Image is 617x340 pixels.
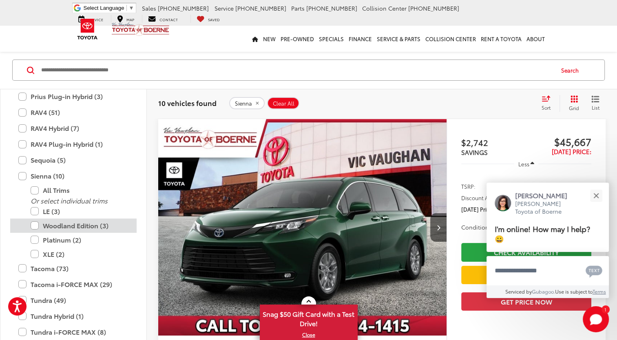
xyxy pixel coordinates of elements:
[31,204,128,219] label: LE (3)
[18,293,128,307] label: Tundra (49)
[495,223,590,244] span: I'm online! How may I help? 😀
[487,183,609,298] div: Close[PERSON_NAME][PERSON_NAME] Toyota of BoerneI'm online! How may I help? 😀Type your messageCha...
[18,277,128,291] label: Tacoma i-FORCE MAX (29)
[18,261,128,276] label: Tacoma (73)
[31,247,128,261] label: XLE (2)
[18,309,128,323] label: Tundra Hybrid (1)
[250,26,261,52] a: Home
[461,266,591,284] a: Value Your Trade
[18,105,128,119] label: RAV4 (51)
[461,182,475,190] span: TSRP:
[515,200,575,216] p: [PERSON_NAME] Toyota of Boerne
[461,194,507,202] span: Discount Amount:
[235,100,252,107] span: Sienna
[72,16,103,42] img: Toyota
[84,5,134,11] a: Select Language​
[583,261,605,280] button: Chat with SMS
[31,196,108,205] i: Or select individual trims
[583,306,609,332] svg: Start Chat
[18,137,128,151] label: RAV4 Plug-in Hybrid (1)
[111,15,140,23] a: Map
[461,136,526,148] span: $2,742
[346,26,374,52] a: Finance
[461,223,542,231] span: Conditional Toyota Offers
[18,89,128,104] label: Prius Plug-in Hybrid (3)
[604,307,606,311] span: 1
[518,160,529,168] span: Less
[267,97,299,109] button: Clear All
[461,243,591,261] a: Check Availability
[569,104,579,111] span: Grid
[306,4,357,12] span: [PHONE_NUMBER]
[40,60,553,80] input: Search by Make, Model, or Keyword
[542,104,551,111] span: Sort
[560,95,585,111] button: Grid View
[18,325,128,339] label: Tundra i-FORCE MAX (8)
[430,213,447,242] button: Next image
[591,104,599,111] span: List
[586,265,602,278] svg: Text
[126,5,127,11] span: ​
[273,100,294,107] span: Clear All
[190,15,226,23] a: My Saved Vehicles
[31,219,128,233] label: Woodland Edition (3)
[478,26,524,52] a: Rent a Toyota
[461,292,591,311] button: Get Price Now
[585,95,606,111] button: List View
[505,288,532,295] span: Serviced by
[514,157,539,171] button: Less
[129,5,134,11] span: ▼
[72,15,109,23] a: Service
[291,4,305,12] span: Parts
[215,4,234,12] span: Service
[515,191,575,200] p: [PERSON_NAME]
[142,4,156,12] span: Sales
[158,4,209,12] span: [PHONE_NUMBER]
[362,4,407,12] span: Collision Center
[461,205,494,213] span: [DATE] Price:
[158,119,447,336] img: 2025 Toyota Sienna XLE FWD
[158,119,447,336] a: 2025 Toyota Sienna XLE FWD2025 Toyota Sienna XLE FWD2025 Toyota Sienna XLE FWD2025 Toyota Sienna ...
[408,4,459,12] span: [PHONE_NUMBER]
[532,288,555,295] a: Gubagoo.
[487,256,609,285] textarea: Type your message
[461,223,544,231] button: Conditional Toyota Offers
[524,26,547,52] a: About
[278,26,316,52] a: Pre-Owned
[208,17,220,22] span: Saved
[555,288,593,295] span: Use is subject to
[235,4,286,12] span: [PHONE_NUMBER]
[537,95,560,111] button: Select sort value
[18,153,128,167] label: Sequoia (5)
[316,26,346,52] a: Specials
[111,22,170,36] img: Vic Vaughan Toyota of Boerne
[593,288,606,295] a: Terms
[374,26,423,52] a: Service & Parts: Opens in a new tab
[461,148,488,157] span: SAVINGS
[31,183,128,197] label: All Trims
[583,306,609,332] button: Toggle Chat Window
[158,119,447,336] div: 2025 Toyota Sienna XLE 0
[18,169,128,183] label: Sienna (10)
[552,147,591,156] span: [DATE] Price:
[261,305,357,330] span: Snag $50 Gift Card with a Test Drive!
[587,187,605,204] button: Close
[553,60,590,80] button: Search
[18,121,128,135] label: RAV4 Hybrid (7)
[423,26,478,52] a: Collision Center
[142,15,184,23] a: Contact
[84,5,124,11] span: Select Language
[229,97,265,109] button: remove Sienna
[31,233,128,247] label: Platinum (2)
[158,98,217,108] span: 10 vehicles found
[526,135,591,148] span: $45,667
[261,26,278,52] a: New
